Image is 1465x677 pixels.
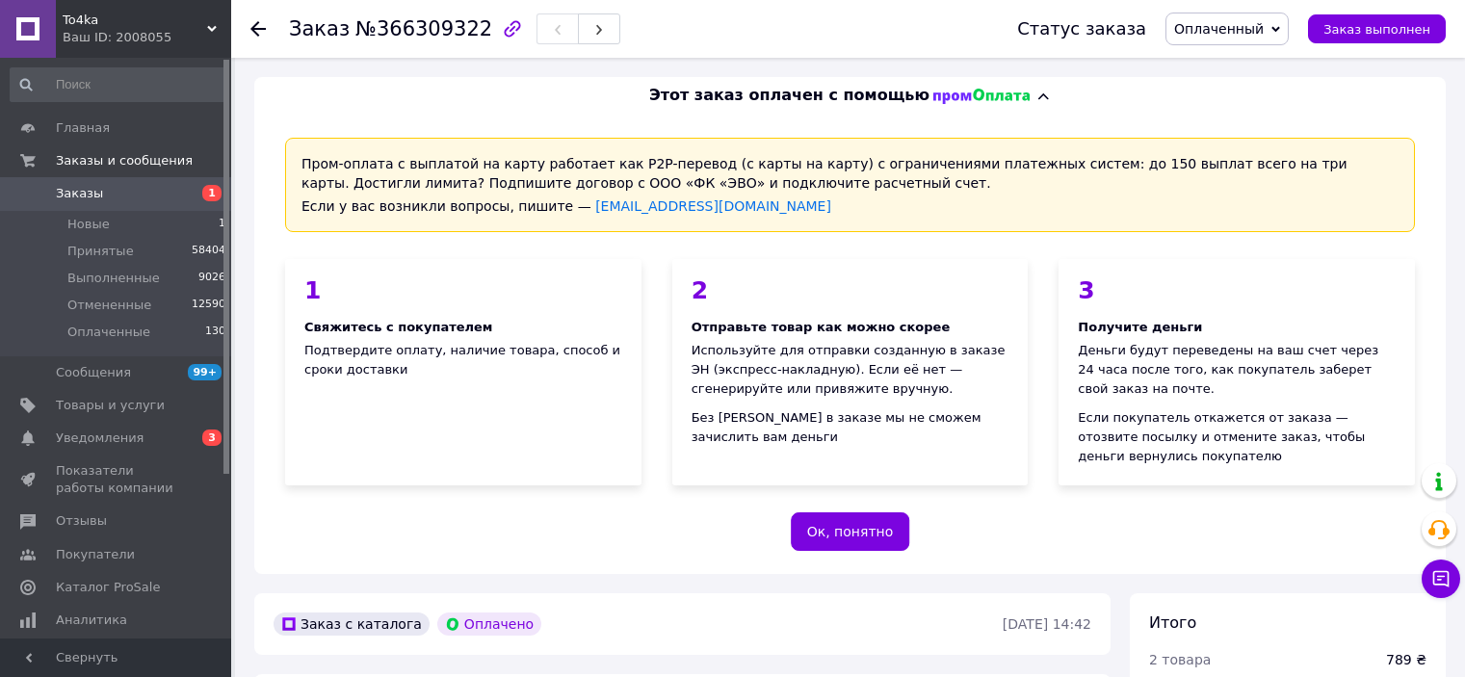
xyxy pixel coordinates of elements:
span: Получите деньги [1078,320,1202,334]
div: Деньги будут переведены на ваш счет через 24 часа после того, как покупатель заберет свой заказ н... [1078,341,1396,399]
span: Принятые [67,243,134,260]
span: Отзывы [56,512,107,530]
span: Уведомления [56,430,144,447]
span: Заказ [289,17,350,40]
span: 12590 [192,297,225,314]
span: 3 [202,430,222,446]
div: 3 [1078,278,1396,302]
span: 130 [205,324,225,341]
div: Статус заказа [1017,19,1146,39]
span: Каталог ProSale [56,579,160,596]
span: Заказы [56,185,103,202]
span: Новые [67,216,110,233]
div: Вернуться назад [250,19,266,39]
span: Аналитика [56,612,127,629]
span: Заказы и сообщения [56,152,193,169]
span: Отправьте товар как можно скорее [692,320,951,334]
button: Заказ выполнен [1308,14,1446,43]
button: Чат с покупателем [1422,560,1460,598]
span: 1 [202,185,222,201]
a: [EMAIL_ADDRESS][DOMAIN_NAME] [595,198,831,214]
div: Если у вас возникли вопросы, пишите — [301,196,1399,216]
span: Свяжитесь с покупателем [304,320,492,334]
div: Подтвердите оплату, наличие товара, способ и сроки доставки [285,259,641,485]
span: Показатели работы компании [56,462,178,497]
input: Поиск [10,67,227,102]
div: Используйте для отправки созданную в заказе ЭН (экспресс-накладную). Если её нет — сгенерируйте и... [692,341,1009,399]
span: №366309322 [355,17,492,40]
span: Выполненные [67,270,160,287]
div: Если покупатель откажется от заказа — отозвите посылку и отмените заказ, чтобы деньги вернулись п... [1078,408,1396,466]
span: To4ka [63,12,207,29]
div: 2 [692,278,1009,302]
span: Заказ выполнен [1323,22,1430,37]
span: Оплаченные [67,324,150,341]
time: [DATE] 14:42 [1003,616,1091,632]
span: 9026 [198,270,225,287]
div: Ваш ID: 2008055 [63,29,231,46]
span: Товары и услуги [56,397,165,414]
span: Оплаченный [1174,21,1264,37]
div: 1 [304,278,622,302]
span: Покупатели [56,546,135,563]
div: Без [PERSON_NAME] в заказе мы не сможем зачислить вам деньги [692,408,1009,447]
span: Итого [1149,613,1196,632]
div: 789 ₴ [1386,650,1426,669]
span: 2 товара [1149,652,1211,667]
span: Отмененные [67,297,151,314]
div: Оплачено [437,612,541,636]
span: 99+ [188,364,222,380]
span: 1 [219,216,225,233]
div: Заказ с каталога [274,612,430,636]
button: Ок, понятно [791,512,910,551]
span: Этот заказ оплачен с помощью [649,85,929,107]
span: Сообщения [56,364,131,381]
span: 58404 [192,243,225,260]
div: Пром-оплата с выплатой на карту работает как P2P-перевод (с карты на карту) с ограничениями плате... [285,138,1415,232]
span: Главная [56,119,110,137]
